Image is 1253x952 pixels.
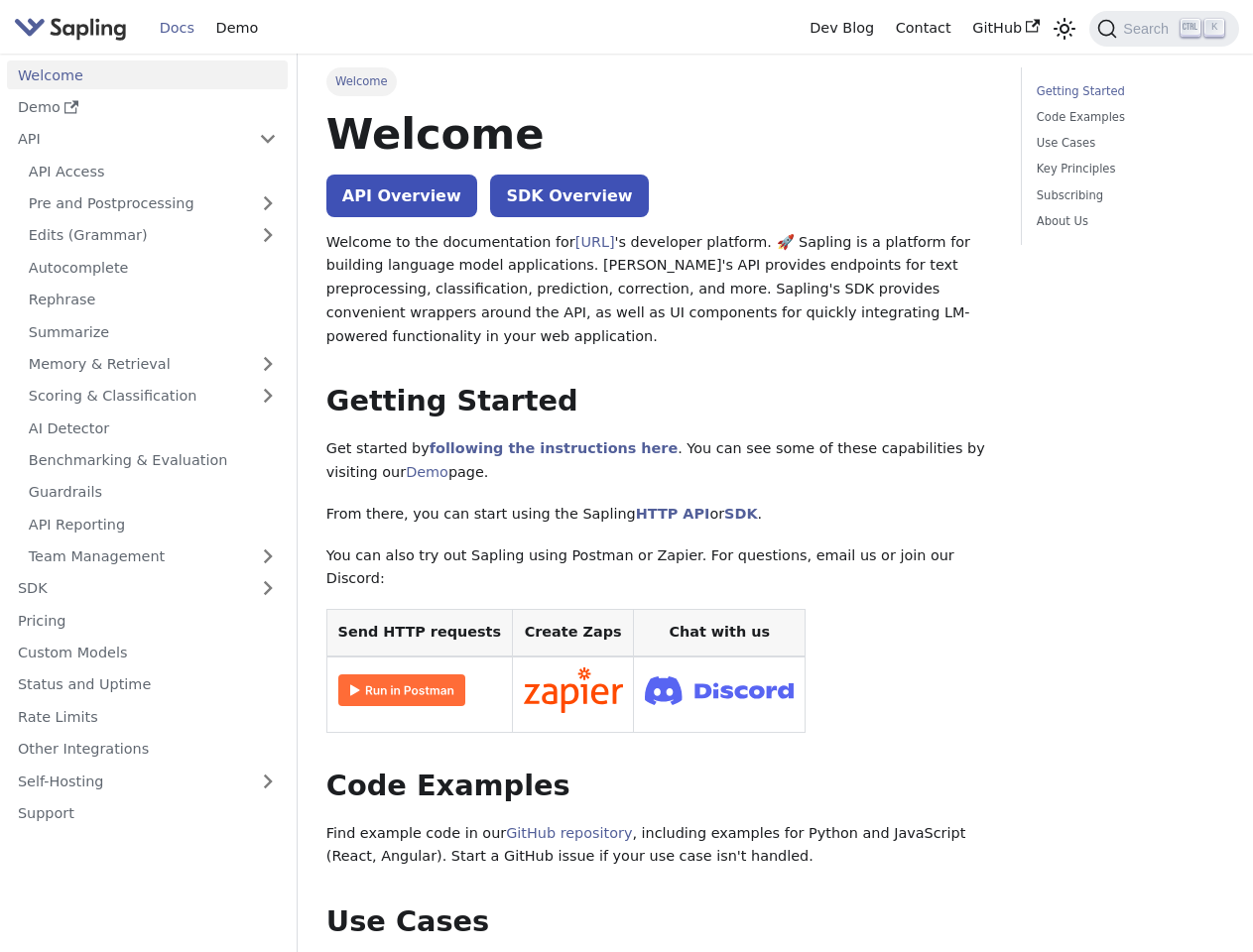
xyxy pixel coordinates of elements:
p: You can also try out Sapling using Postman or Zapier. For questions, email us or join our Discord: [326,544,993,592]
a: SDK [7,574,248,603]
h2: Getting Started [326,384,993,419]
button: Expand sidebar category 'SDK' [248,574,288,603]
p: Find example code in our , including examples for Python and JavaScript (React, Angular). Start a... [326,822,993,870]
a: Rephrase [18,286,288,314]
a: About Us [1037,212,1217,231]
a: Other Integrations [7,735,288,764]
a: Sapling.ai [14,14,134,43]
a: Welcome [7,60,288,89]
a: Memory & Retrieval [18,350,288,379]
a: Demo [7,93,288,122]
th: Create Zaps [512,610,634,656]
a: Key Principles [1037,160,1217,178]
img: Connect in Zapier [524,667,623,713]
a: Dev Blog [799,13,884,44]
a: HTTP API [636,506,710,522]
a: Rate Limits [7,702,288,731]
a: Edits (Grammar) [18,221,288,250]
a: Demo [205,13,269,44]
span: Search [1117,21,1181,37]
a: Pricing [7,606,288,635]
a: GitHub repository [506,825,632,841]
h2: Code Examples [326,769,993,804]
a: Scoring & Classification [18,382,288,411]
a: API Access [18,157,288,185]
a: Benchmarking & Evaluation [18,446,288,475]
img: Run in Postman [338,674,465,706]
button: Search (Ctrl+K) [1089,11,1238,47]
a: Pre and Postprocessing [18,189,288,218]
a: [URL] [575,234,615,250]
a: Demo [406,464,448,480]
a: SDK Overview [490,175,648,217]
span: Welcome [326,67,397,95]
a: Self-Hosting [7,767,288,795]
a: API Reporting [18,510,288,538]
img: Sapling.ai [14,14,127,43]
a: SDK [724,506,757,522]
a: Docs [149,13,205,44]
a: Use Cases [1037,134,1217,153]
th: Send HTTP requests [326,610,512,656]
a: Status and Uptime [7,670,288,699]
a: Contact [885,13,962,44]
p: From there, you can start using the Sapling or . [326,503,993,527]
h1: Welcome [326,107,993,161]
p: Get started by . You can see some of these capabilities by visiting our page. [326,437,993,485]
a: API Overview [326,175,477,217]
a: following the instructions here [430,440,678,456]
h2: Use Cases [326,904,993,940]
a: Guardrails [18,478,288,507]
a: Support [7,799,288,828]
a: API [7,125,248,154]
kbd: K [1204,19,1224,37]
button: Switch between dark and light mode (currently light mode) [1051,14,1079,43]
a: Custom Models [7,639,288,667]
img: Join Discord [645,670,794,711]
a: GitHub [961,13,1050,44]
button: Collapse sidebar category 'API' [248,125,288,154]
a: Code Examples [1037,108,1217,127]
a: Getting Started [1037,82,1217,101]
a: Subscribing [1037,186,1217,205]
a: Team Management [18,542,288,571]
a: Autocomplete [18,253,288,282]
nav: Breadcrumbs [326,67,993,95]
th: Chat with us [634,610,806,656]
a: Summarize [18,317,288,346]
p: Welcome to the documentation for 's developer platform. 🚀 Sapling is a platform for building lang... [326,231,993,349]
a: AI Detector [18,414,288,442]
